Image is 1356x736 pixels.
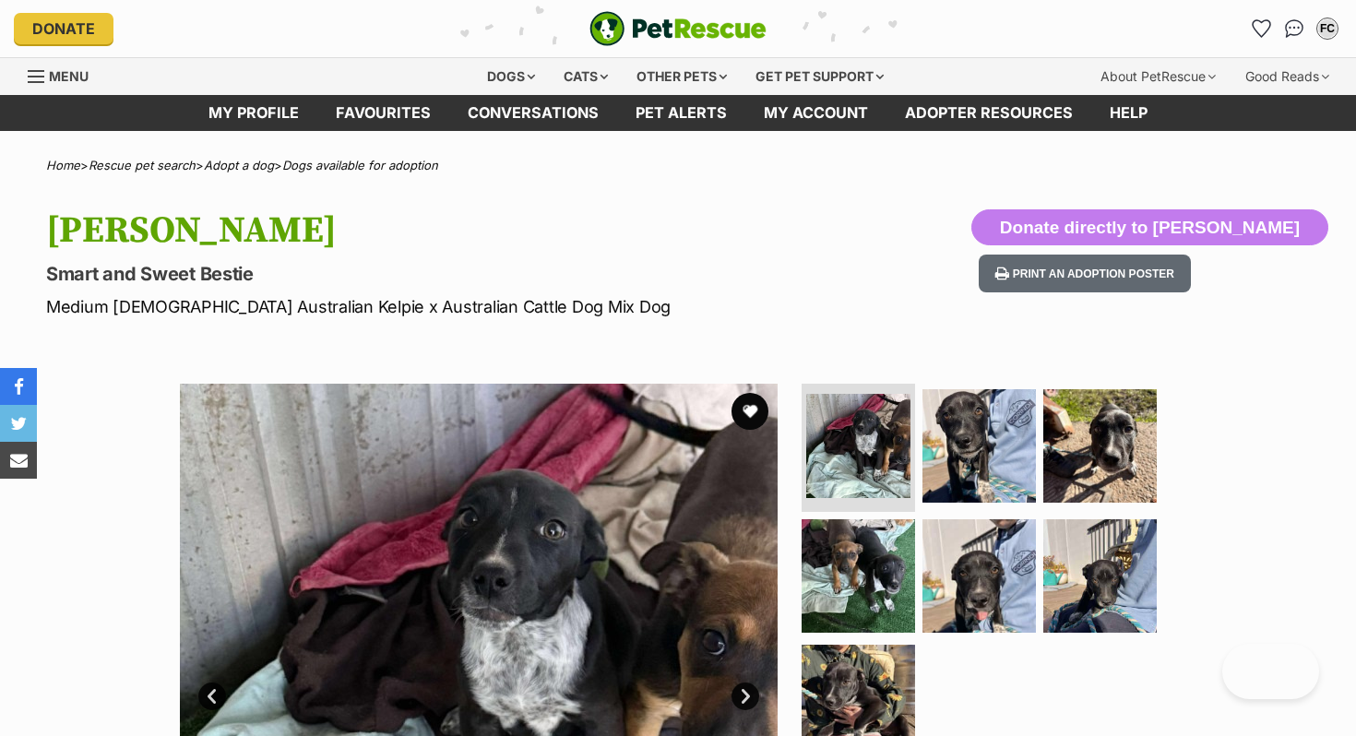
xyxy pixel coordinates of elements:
a: Favourites [1246,14,1276,43]
img: Photo of Louise [922,519,1036,633]
img: logo-e224e6f780fb5917bec1dbf3a21bbac754714ae5b6737aabdf751b685950b380.svg [589,11,767,46]
a: Donate [14,13,113,44]
a: PetRescue [589,11,767,46]
div: Cats [551,58,621,95]
a: Pet alerts [617,95,745,131]
p: Smart and Sweet Bestie [46,261,827,287]
a: My profile [190,95,317,131]
h1: [PERSON_NAME] [46,209,827,252]
div: Good Reads [1232,58,1342,95]
button: Donate directly to [PERSON_NAME] [971,209,1328,246]
a: Help [1091,95,1166,131]
a: My account [745,95,886,131]
a: Prev [198,683,226,710]
div: About PetRescue [1088,58,1229,95]
a: Adopter resources [886,95,1091,131]
a: Menu [28,58,101,91]
img: Photo of Louise [802,519,915,633]
span: Menu [49,68,89,84]
a: Rescue pet search [89,158,196,172]
div: Dogs [474,58,548,95]
img: Photo of Louise [806,394,910,498]
p: Medium [DEMOGRAPHIC_DATA] Australian Kelpie x Australian Cattle Dog Mix Dog [46,294,827,319]
div: Get pet support [743,58,897,95]
img: Photo of Louise [922,389,1036,503]
a: Favourites [317,95,449,131]
img: Photo of Louise [1043,389,1157,503]
div: FC [1318,19,1337,38]
a: Next [732,683,759,710]
ul: Account quick links [1246,14,1342,43]
a: Dogs available for adoption [282,158,438,172]
iframe: Help Scout Beacon - Open [1222,644,1319,699]
a: conversations [449,95,617,131]
a: Conversations [1279,14,1309,43]
img: chat-41dd97257d64d25036548639549fe6c8038ab92f7586957e7f3b1b290dea8141.svg [1285,19,1304,38]
button: favourite [732,393,768,430]
button: Print an adoption poster [979,255,1191,292]
button: My account [1313,14,1342,43]
div: Other pets [624,58,740,95]
a: Home [46,158,80,172]
a: Adopt a dog [204,158,274,172]
img: Photo of Louise [1043,519,1157,633]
